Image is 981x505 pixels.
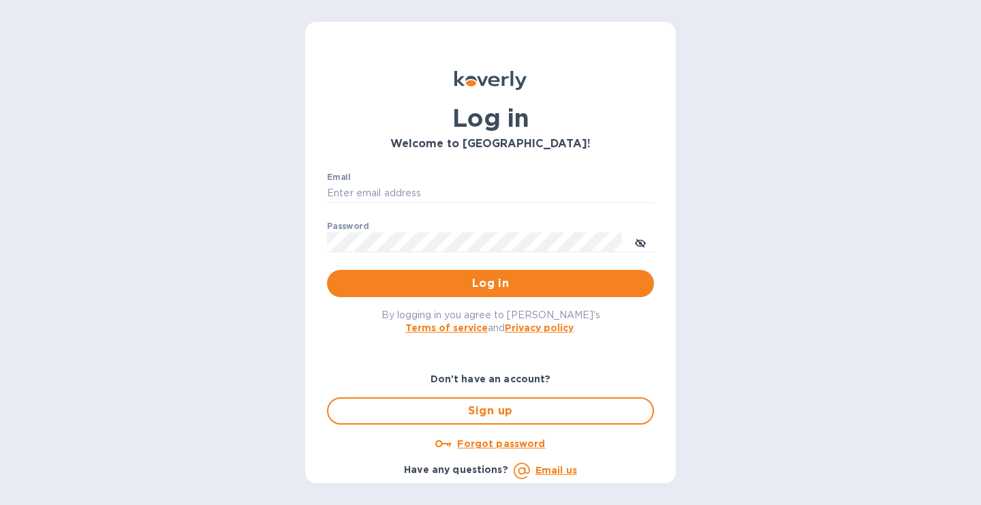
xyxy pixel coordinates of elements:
a: Email us [535,465,577,476]
span: By logging in you agree to [PERSON_NAME]'s and . [381,309,600,333]
h1: Log in [327,104,654,132]
a: Privacy policy [505,322,574,333]
label: Email [327,173,351,181]
a: Terms of service [405,322,488,333]
b: Don't have an account? [431,373,551,384]
img: Koverly [454,71,527,90]
label: Password [327,222,369,230]
u: Forgot password [457,438,545,449]
b: Have any questions? [404,464,508,475]
button: toggle password visibility [627,228,654,256]
button: Sign up [327,397,654,425]
button: Log in [327,270,654,297]
h3: Welcome to [GEOGRAPHIC_DATA]! [327,138,654,151]
span: Log in [338,275,643,292]
span: Sign up [339,403,642,419]
input: Enter email address [327,183,654,204]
